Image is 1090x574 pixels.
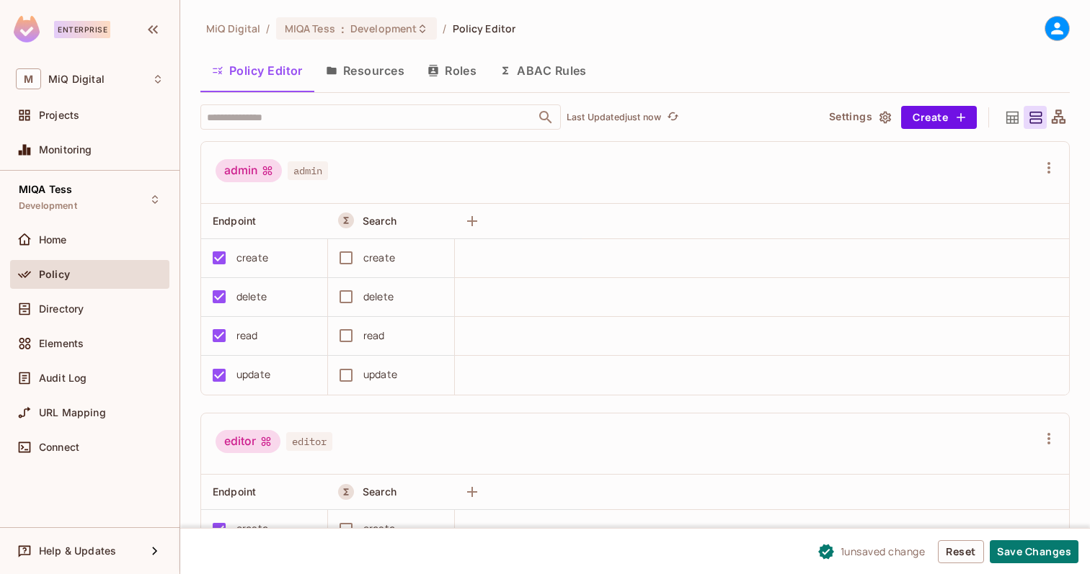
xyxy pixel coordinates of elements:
[938,540,984,563] button: Reset
[39,545,116,557] span: Help & Updates
[39,338,84,349] span: Elements
[39,109,79,121] span: Projects
[288,161,328,180] span: admin
[206,22,260,35] span: the active workspace
[363,328,385,344] div: read
[39,269,70,280] span: Policy
[285,22,335,35] span: MIQA Tess
[236,328,258,344] div: read
[416,53,488,89] button: Roles
[39,407,106,418] span: URL Mapping
[314,53,416,89] button: Resources
[488,53,598,89] button: ABAC Rules
[363,289,394,305] div: delete
[453,22,516,35] span: Policy Editor
[48,73,105,85] span: Workspace: MiQ Digital
[216,430,280,453] div: editor
[443,22,446,35] li: /
[350,22,417,35] span: Development
[823,106,895,129] button: Settings
[363,250,395,266] div: create
[19,184,72,195] span: MIQA Tess
[536,107,556,127] button: Open
[338,484,354,500] button: A Resource Set is a dynamically conditioned resource, defined by real-time criteria.
[236,289,267,305] div: delete
[39,372,87,384] span: Audit Log
[363,215,396,227] span: Search
[363,367,397,382] div: update
[216,159,282,182] div: admin
[236,250,268,266] div: create
[841,544,926,559] span: 1 unsaved change
[19,200,77,212] span: Development
[200,53,314,89] button: Policy Editor
[567,112,661,123] p: Last Updated just now
[54,21,110,38] div: Enterprise
[664,109,681,126] button: refresh
[39,303,84,315] span: Directory
[266,22,270,35] li: /
[213,215,256,227] span: Endpoint
[39,234,67,246] span: Home
[39,441,79,453] span: Connect
[667,110,679,125] span: refresh
[990,540,1078,563] button: Save Changes
[661,109,681,126] span: Refresh is not available in edit mode.
[363,485,396,498] span: Search
[39,144,92,156] span: Monitoring
[338,212,354,228] button: A Resource Set is a dynamically conditioned resource, defined by real-time criteria.
[236,367,270,382] div: update
[236,521,268,537] div: create
[901,106,977,129] button: Create
[213,485,256,498] span: Endpoint
[286,432,332,451] span: editor
[363,521,395,537] div: create
[14,16,40,42] img: SReyMgAAAABJRU5ErkJggg==
[16,68,41,89] span: M
[340,23,345,35] span: :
